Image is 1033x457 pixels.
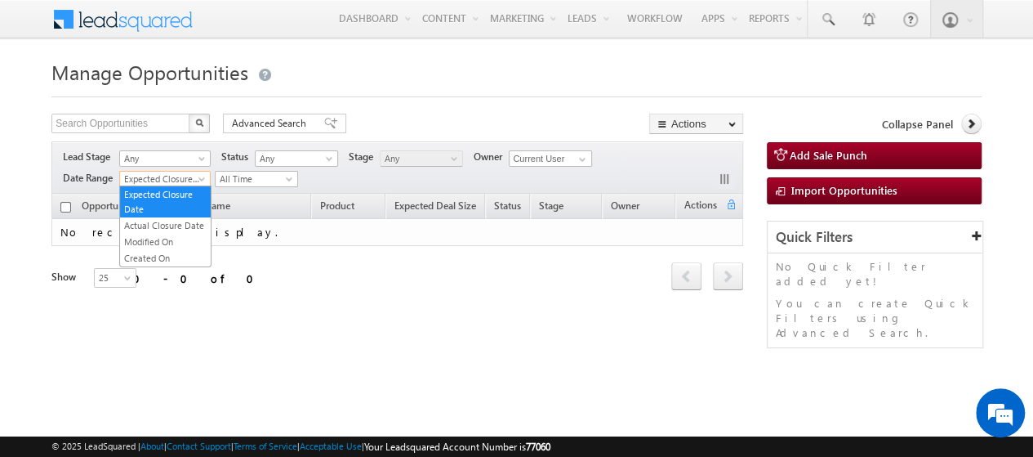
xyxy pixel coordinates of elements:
[120,235,211,249] a: Modified On
[167,441,231,451] a: Contact Support
[133,269,264,288] div: 0 - 0 of 0
[51,439,550,455] span: © 2025 LeadSquared | | | | |
[232,116,311,131] span: Advanced Search
[51,219,743,246] td: No records to display.
[381,151,458,166] span: Any
[21,151,298,337] textarea: Type your message and click 'Submit'
[120,151,205,166] span: Any
[320,199,354,212] span: Product
[570,151,590,168] a: Show All Items
[486,197,529,218] a: Status
[713,262,743,290] span: next
[791,183,897,197] span: Import Opportunities
[776,259,974,289] p: No Quick Filter added yet!
[394,199,476,212] span: Expected Deal Size
[119,186,211,267] ul: Expected Closure Date
[120,172,205,186] span: Expected Closure Date
[51,59,248,85] span: Manage Opportunities
[676,196,725,217] span: Actions
[216,172,293,186] span: All Time
[63,171,119,186] span: Date Range
[611,199,639,212] span: Owner
[386,197,484,218] a: Expected Deal Size
[215,171,298,187] a: All Time
[526,441,550,453] span: 77060
[85,86,274,107] div: Leave a message
[768,222,982,253] div: Quick Filters
[256,151,333,166] span: Any
[300,441,362,451] a: Acceptable Use
[82,199,163,212] span: Opportunity Name
[120,187,211,217] a: Expected Closure Date
[195,119,203,127] img: Search
[63,150,117,164] span: Lead Stage
[882,117,953,132] span: Collapse Panel
[221,150,255,164] span: Status
[60,202,71,213] input: Check all records
[234,441,297,451] a: Terms of Service
[120,218,211,233] a: Actual Closure Date
[255,150,338,167] a: Any
[119,171,211,187] a: Expected Closure Date
[649,114,743,134] button: Actions
[474,150,509,164] span: Owner
[713,264,743,290] a: next
[140,441,164,451] a: About
[94,268,136,288] a: 25
[239,350,296,372] em: Submit
[51,270,81,285] div: Show
[539,199,563,212] span: Stage
[380,150,463,167] a: Any
[73,197,171,218] a: Opportunity Name
[531,197,572,218] a: Stage
[28,86,69,107] img: d_60004797649_company_0_60004797649
[120,251,211,266] a: Created On
[776,296,974,340] p: You can create Quick Filters using Advanced Search.
[95,271,138,285] span: 25
[671,264,701,290] a: prev
[119,150,211,167] a: Any
[790,148,867,162] span: Add Sale Punch
[349,150,380,164] span: Stage
[268,8,307,47] div: Minimize live chat window
[509,150,592,167] input: Type to Search
[671,262,701,290] span: prev
[364,441,550,453] span: Your Leadsquared Account Number is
